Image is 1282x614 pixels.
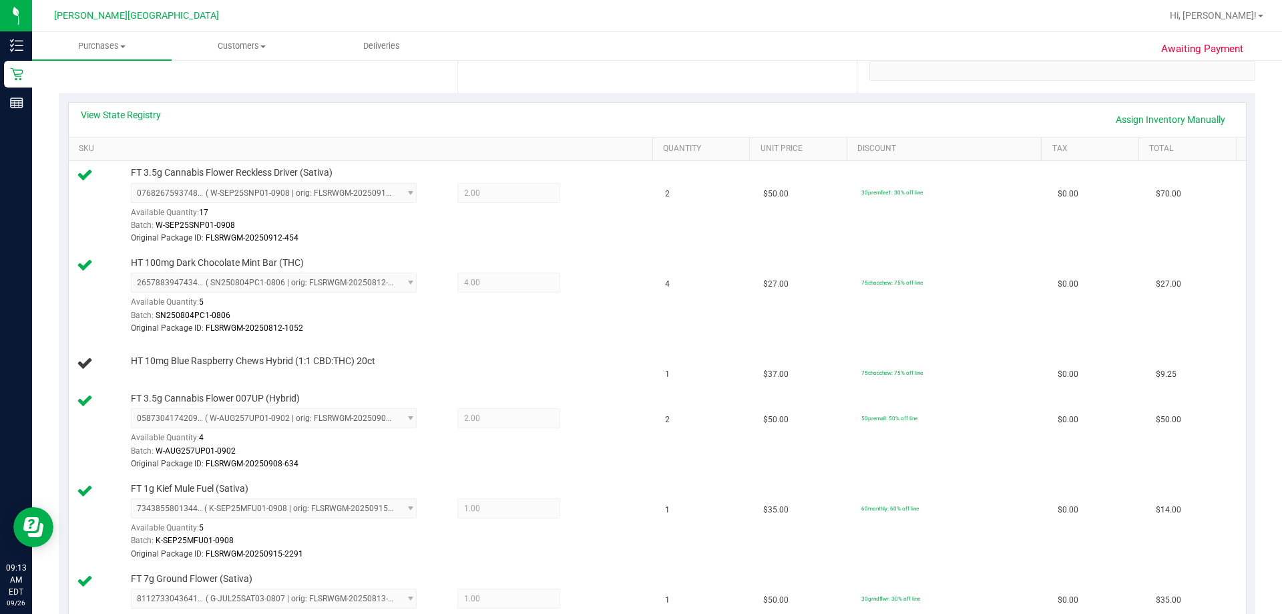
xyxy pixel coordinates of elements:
span: [PERSON_NAME][GEOGRAPHIC_DATA] [54,10,219,21]
span: $0.00 [1058,414,1078,426]
p: 09/26 [6,598,26,608]
span: FLSRWGM-20250912-454 [206,233,298,243]
span: FT 3.5g Cannabis Flower 007UP (Hybrid) [131,392,300,405]
span: $0.00 [1058,594,1078,607]
span: $50.00 [1156,414,1181,426]
span: Original Package ID: [131,549,204,559]
a: Unit Price [761,144,842,154]
span: FLSRWGM-20250908-634 [206,459,298,468]
span: 5 [199,523,204,532]
span: $50.00 [763,414,789,426]
span: Original Package ID: [131,323,204,333]
span: 75chocchew: 75% off line [861,369,923,376]
span: Original Package ID: [131,233,204,243]
span: Awaiting Payment [1161,41,1243,57]
span: W-AUG257UP01-0902 [156,446,236,456]
a: Customers [172,32,311,60]
span: 2 [665,414,670,426]
a: Purchases [32,32,172,60]
span: 30grndflwr: 30% off line [861,595,920,602]
a: Assign Inventory Manually [1107,108,1234,131]
span: FLSRWGM-20250915-2291 [206,549,303,559]
span: 4 [665,278,670,291]
span: 1 [665,504,670,516]
span: $27.00 [763,278,789,291]
a: Quantity [663,144,744,154]
span: 30premfire1: 30% off line [861,189,923,196]
iframe: Resource center [13,507,53,547]
div: Available Quantity: [131,203,431,229]
span: $0.00 [1058,188,1078,200]
span: 60monthly: 60% off line [861,505,919,512]
span: SN250804PC1-0806 [156,311,230,320]
div: Available Quantity: [131,293,431,319]
span: $27.00 [1156,278,1181,291]
span: FT 3.5g Cannabis Flower Reckless Driver (Sativa) [131,166,333,179]
span: Purchases [32,40,172,52]
inline-svg: Inventory [10,39,23,52]
span: Deliveries [345,40,418,52]
span: FT 1g Kief Mule Fuel (Sativa) [131,482,248,495]
span: $0.00 [1058,278,1078,291]
inline-svg: Reports [10,96,23,110]
a: SKU [79,144,647,154]
span: Batch: [131,311,154,320]
span: $35.00 [1156,594,1181,607]
span: 1 [665,368,670,381]
span: FT 7g Ground Flower (Sativa) [131,573,252,585]
span: $14.00 [1156,504,1181,516]
span: Batch: [131,220,154,230]
span: Hi, [PERSON_NAME]! [1170,10,1257,21]
span: $9.25 [1156,368,1177,381]
span: 50premall: 50% off line [861,415,917,422]
span: 17 [199,208,208,217]
a: Deliveries [312,32,451,60]
span: 4 [199,433,204,442]
p: 09:13 AM EDT [6,562,26,598]
span: HT 100mg Dark Chocolate Mint Bar (THC) [131,257,304,269]
a: Tax [1052,144,1134,154]
inline-svg: Retail [10,67,23,81]
a: Discount [857,144,1036,154]
span: Original Package ID: [131,459,204,468]
span: Customers [172,40,310,52]
a: Total [1149,144,1231,154]
span: $37.00 [763,368,789,381]
span: Batch: [131,446,154,456]
span: 2 [665,188,670,200]
span: $0.00 [1058,504,1078,516]
span: $50.00 [763,188,789,200]
span: $70.00 [1156,188,1181,200]
span: Batch: [131,536,154,545]
span: $0.00 [1058,368,1078,381]
span: K-SEP25MFU01-0908 [156,536,234,545]
span: 5 [199,297,204,307]
a: View State Registry [81,108,161,122]
span: HT 10mg Blue Raspberry Chews Hybrid (1:1 CBD:THC) 20ct [131,355,375,367]
span: FLSRWGM-20250812-1052 [206,323,303,333]
span: $35.00 [763,504,789,516]
span: W-SEP25SNP01-0908 [156,220,235,230]
span: 75chocchew: 75% off line [861,279,923,286]
span: $50.00 [763,594,789,607]
div: Available Quantity: [131,518,431,545]
span: 1 [665,594,670,607]
div: Available Quantity: [131,428,431,454]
